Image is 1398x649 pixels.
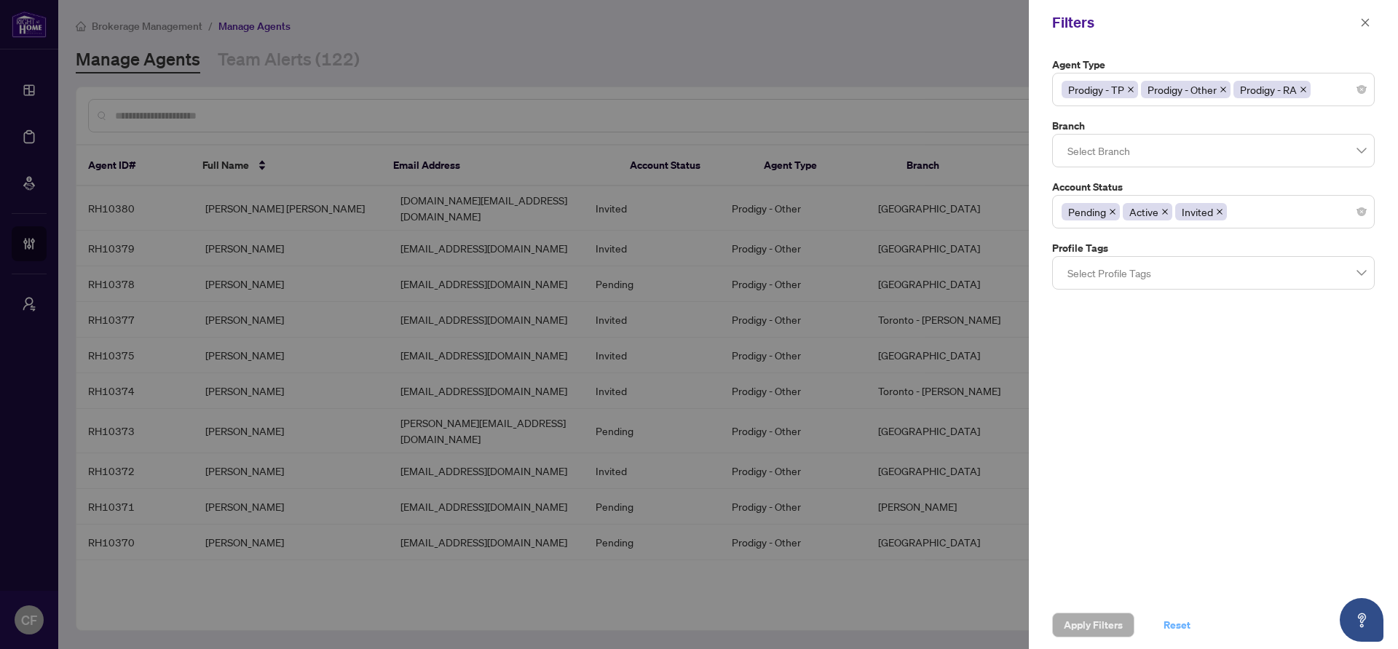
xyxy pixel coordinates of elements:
label: Agent Type [1052,57,1375,73]
span: close [1220,86,1227,93]
span: Prodigy - TP [1068,81,1124,97]
span: Reset [1164,613,1190,637]
span: Active [1123,203,1172,220]
span: Prodigy - RA [1240,81,1297,97]
button: Reset [1152,613,1202,637]
span: close [1360,17,1370,28]
button: Apply Filters [1052,613,1134,637]
button: Open asap [1340,598,1383,642]
div: Filters [1052,12,1356,33]
span: Active [1129,204,1158,220]
span: Pending [1062,203,1120,220]
span: Prodigy - Other [1148,81,1217,97]
span: close [1216,208,1223,215]
span: close [1109,208,1116,215]
span: Pending [1068,204,1106,220]
span: close-circle [1357,85,1366,94]
span: close [1127,86,1134,93]
label: Account Status [1052,179,1375,195]
span: Prodigy - TP [1062,81,1138,98]
span: close [1300,86,1307,93]
span: Invited [1182,204,1213,220]
span: Prodigy - RA [1233,81,1311,98]
span: close-circle [1357,207,1366,216]
span: Invited [1175,203,1227,220]
span: Prodigy - Other [1141,81,1231,98]
label: Profile Tags [1052,240,1375,256]
span: close [1161,208,1169,215]
label: Branch [1052,118,1375,134]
